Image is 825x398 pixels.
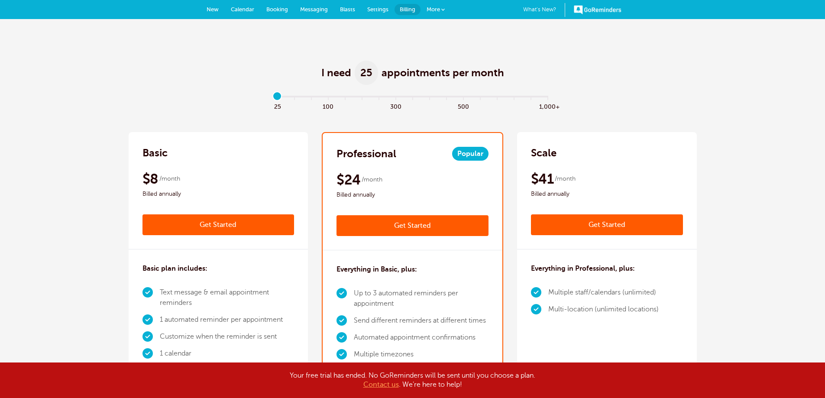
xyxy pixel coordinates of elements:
[142,189,294,199] span: Billed annually
[354,312,489,329] li: Send different reminders at different times
[336,264,417,275] h3: Everything in Basic, plus:
[320,101,336,111] span: 100
[548,301,659,318] li: Multi-location (unlimited locations)
[196,371,629,389] div: Your free trial has ended. No GoReminders will be sent until you choose a plan. . We're here to h...
[142,214,294,235] a: Get Started
[531,170,553,188] span: $41
[269,101,286,111] span: 25
[160,284,294,311] li: Text message & email appointment reminders
[160,362,294,379] li: Unlimited users/logins
[336,147,396,161] h2: Professional
[400,6,415,13] span: Billing
[321,66,351,80] span: I need
[387,101,404,111] span: 300
[555,174,576,184] span: /month
[340,6,355,13] span: Blasts
[548,284,659,301] li: Multiple staff/calendars (unlimited)
[455,101,472,111] span: 500
[382,66,504,80] span: appointments per month
[159,174,180,184] span: /month
[531,214,683,235] a: Get Started
[231,6,254,13] span: Calendar
[427,6,440,13] span: More
[363,381,399,388] a: Contact us
[266,6,288,13] span: Booking
[355,61,378,85] span: 25
[395,4,421,15] a: Billing
[523,3,565,17] a: What's New?
[142,170,159,188] span: $8
[160,345,294,362] li: 1 calendar
[531,263,635,274] h3: Everything in Professional, plus:
[354,346,489,363] li: Multiple timezones
[354,285,489,312] li: Up to 3 automated reminders per appointment
[336,190,489,200] span: Billed annually
[452,147,489,161] span: Popular
[362,175,382,185] span: /month
[531,189,683,199] span: Billed annually
[142,263,207,274] h3: Basic plan includes:
[531,146,556,160] h2: Scale
[300,6,328,13] span: Messaging
[367,6,388,13] span: Settings
[336,171,360,188] span: $24
[354,329,489,346] li: Automated appointment confirmations
[142,146,168,160] h2: Basic
[160,311,294,328] li: 1 automated reminder per appointment
[160,328,294,345] li: Customize when the reminder is sent
[207,6,219,13] span: New
[336,215,489,236] a: Get Started
[539,101,556,111] span: 1,000+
